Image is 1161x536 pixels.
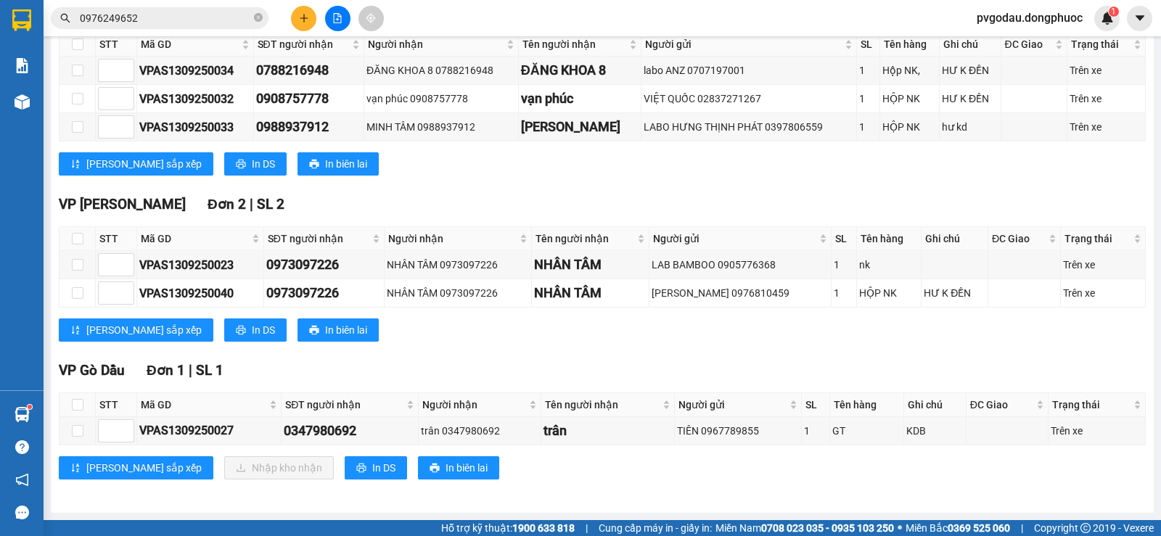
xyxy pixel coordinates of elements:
[522,36,626,52] span: Tên người nhận
[250,196,253,213] span: |
[266,255,382,275] div: 0973097226
[1021,520,1023,536] span: |
[59,362,125,379] span: VP Gò Dầu
[4,105,89,114] span: In ngày:
[898,525,902,531] span: ⚪️
[5,9,70,73] img: logo
[356,463,366,474] span: printer
[299,13,309,23] span: plus
[137,85,254,113] td: VPAS1309250032
[857,227,922,251] th: Tên hàng
[644,62,855,78] div: labo ANZ 0707197001
[252,322,275,338] span: In DS
[882,91,937,107] div: HỘP NK
[882,119,937,135] div: HỘP NK
[832,423,901,439] div: GT
[258,36,350,52] span: SĐT người nhận
[545,397,660,413] span: Tên người nhận
[512,522,575,534] strong: 1900 633 818
[141,397,266,413] span: Mã GD
[532,251,649,279] td: NHÂN TÂM
[15,407,30,422] img: warehouse-icon
[519,85,641,113] td: vạn phúc
[285,397,403,413] span: SĐT người nhận
[519,113,641,141] td: MINH TÂM
[86,322,202,338] span: [PERSON_NAME] sắp xếp
[1109,7,1119,17] sup: 1
[677,423,798,439] div: TIÊN 0967789855
[115,23,195,41] span: Bến xe [GEOGRAPHIC_DATA]
[15,94,30,110] img: warehouse-icon
[236,159,246,170] span: printer
[834,285,853,301] div: 1
[266,283,382,303] div: 0973097226
[115,8,199,20] strong: ĐỒNG PHƯỚC
[372,460,395,476] span: In DS
[534,255,647,275] div: NHÂN TÂM
[422,397,526,413] span: Người nhận
[358,6,384,31] button: aim
[521,88,639,109] div: vạn phúc
[859,91,877,107] div: 1
[880,33,940,57] th: Tên hàng
[224,318,287,342] button: printerIn DS
[59,196,186,213] span: VP [PERSON_NAME]
[59,318,213,342] button: sort-ascending[PERSON_NAME] sắp xếp
[599,520,712,536] span: Cung cấp máy in - giấy in:
[291,6,316,31] button: plus
[678,397,786,413] span: Người gửi
[1127,6,1152,31] button: caret-down
[368,36,504,52] span: Người nhận
[256,88,362,109] div: 0908757778
[366,91,516,107] div: vạn phúc 0908757778
[1005,36,1053,52] span: ĐC Giao
[309,325,319,337] span: printer
[137,113,254,141] td: VPAS1309250033
[1101,12,1114,25] img: icon-new-feature
[137,57,254,85] td: VPAS1309250034
[70,463,81,474] span: sort-ascending
[15,440,29,454] span: question-circle
[418,456,499,479] button: printerIn biên lai
[236,325,246,337] span: printer
[252,156,275,172] span: In DS
[645,36,842,52] span: Người gửi
[859,285,919,301] div: HỘP NK
[332,13,342,23] span: file-add
[804,423,827,439] div: 1
[256,117,362,137] div: 0988937912
[15,58,30,73] img: solution-icon
[141,231,249,247] span: Mã GD
[906,520,1010,536] span: Miền Bắc
[992,231,1046,247] span: ĐC Giao
[96,393,137,417] th: STT
[141,36,239,52] span: Mã GD
[830,393,904,417] th: Tên hàng
[534,283,647,303] div: NHÂN TÂM
[139,284,261,302] div: VPAS1309250040
[366,119,516,135] div: MINH TÂM 0988937912
[12,9,31,31] img: logo-vxr
[882,62,937,78] div: Hộp NK,
[298,318,379,342] button: printerIn biên lai
[652,257,829,273] div: LAB BAMBOO 0905776368
[652,285,829,301] div: [PERSON_NAME] 0976810459
[268,231,369,247] span: SĐT người nhận
[366,13,376,23] span: aim
[970,397,1034,413] span: ĐC Giao
[96,227,137,251] th: STT
[284,421,416,441] div: 0347980692
[309,159,319,170] span: printer
[441,520,575,536] span: Hỗ trợ kỹ thuật:
[1071,36,1131,52] span: Trạng thái
[39,78,178,90] span: -----------------------------------------
[60,13,70,23] span: search
[224,456,334,479] button: downloadNhập kho nhận
[859,257,919,273] div: nk
[388,231,517,247] span: Người nhận
[147,362,185,379] span: Đơn 1
[254,12,263,25] span: close-circle
[254,113,365,141] td: 0988937912
[137,279,264,308] td: VPAS1309250040
[298,152,379,176] button: printerIn biên lai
